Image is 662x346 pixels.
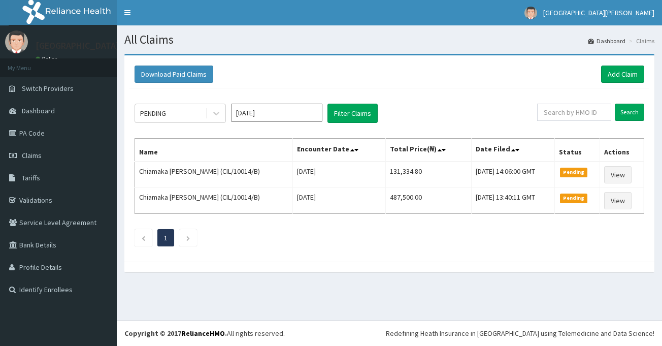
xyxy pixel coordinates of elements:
[615,104,644,121] input: Search
[327,104,378,123] button: Filter Claims
[626,37,654,45] li: Claims
[22,151,42,160] span: Claims
[36,55,60,62] a: Online
[22,173,40,182] span: Tariffs
[36,41,186,50] p: [GEOGRAPHIC_DATA][PERSON_NAME]
[600,139,644,162] th: Actions
[292,139,385,162] th: Encounter Date
[537,104,611,121] input: Search by HMO ID
[164,233,168,242] a: Page 1 is your current page
[135,139,293,162] th: Name
[22,84,74,93] span: Switch Providers
[135,162,293,188] td: Chiamaka [PERSON_NAME] (CIL/10014/B)
[604,192,632,209] a: View
[181,329,225,338] a: RelianceHMO
[140,108,166,118] div: PENDING
[554,139,600,162] th: Status
[472,162,554,188] td: [DATE] 14:06:00 GMT
[524,7,537,19] img: User Image
[117,320,662,346] footer: All rights reserved.
[604,166,632,183] a: View
[385,162,471,188] td: 131,334.80
[385,188,471,214] td: 487,500.00
[472,139,554,162] th: Date Filed
[292,188,385,214] td: [DATE]
[472,188,554,214] td: [DATE] 13:40:11 GMT
[5,30,28,53] img: User Image
[124,33,654,46] h1: All Claims
[22,106,55,115] span: Dashboard
[601,66,644,83] a: Add Claim
[560,168,588,177] span: Pending
[560,194,588,203] span: Pending
[385,139,471,162] th: Total Price(₦)
[543,8,654,17] span: [GEOGRAPHIC_DATA][PERSON_NAME]
[386,328,654,338] div: Redefining Heath Insurance in [GEOGRAPHIC_DATA] using Telemedicine and Data Science!
[231,104,322,122] input: Select Month and Year
[124,329,227,338] strong: Copyright © 2017 .
[135,66,213,83] button: Download Paid Claims
[588,37,625,45] a: Dashboard
[141,233,146,242] a: Previous page
[292,162,385,188] td: [DATE]
[135,188,293,214] td: Chiamaka [PERSON_NAME] (CIL/10014/B)
[186,233,190,242] a: Next page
